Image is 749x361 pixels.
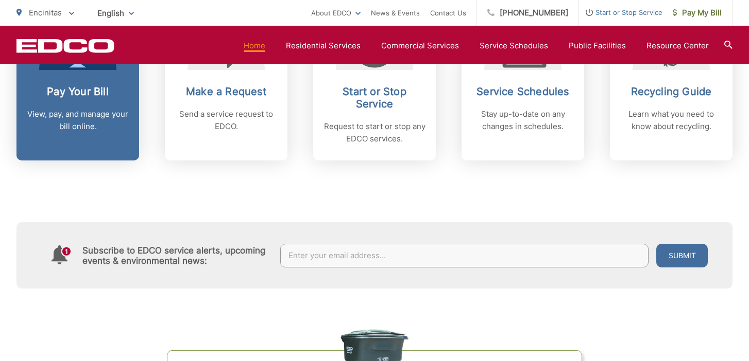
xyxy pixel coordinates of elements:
a: News & Events [371,7,420,19]
a: Contact Us [430,7,466,19]
a: EDCD logo. Return to the homepage. [16,39,114,53]
a: Commercial Services [381,40,459,52]
a: About EDCO [311,7,361,19]
h2: Make a Request [175,85,277,98]
span: English [90,4,142,22]
a: Residential Services [286,40,361,52]
a: Home [244,40,265,52]
a: Resource Center [646,40,709,52]
p: Request to start or stop any EDCO services. [324,120,425,145]
a: Public Facilities [569,40,626,52]
p: Learn what you need to know about recycling. [620,108,722,133]
h2: Pay Your Bill [27,85,129,98]
p: Send a service request to EDCO. [175,108,277,133]
a: Make a Request Send a service request to EDCO. [165,3,287,160]
h2: Service Schedules [472,85,574,98]
span: Encinitas [29,8,62,17]
h4: Subscribe to EDCO service alerts, upcoming events & environmental news: [82,245,270,266]
p: View, pay, and manage your bill online. [27,108,129,133]
h2: Recycling Guide [620,85,722,98]
h2: Start or Stop Service [324,85,425,110]
input: Enter your email address... [280,244,649,267]
button: Submit [656,244,708,267]
span: Pay My Bill [673,7,722,19]
a: Recycling Guide Learn what you need to know about recycling. [610,3,733,160]
a: Service Schedules Stay up-to-date on any changes in schedules. [462,3,584,160]
a: Service Schedules [480,40,548,52]
p: Stay up-to-date on any changes in schedules. [472,108,574,133]
a: Pay Your Bill View, pay, and manage your bill online. [16,3,139,160]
